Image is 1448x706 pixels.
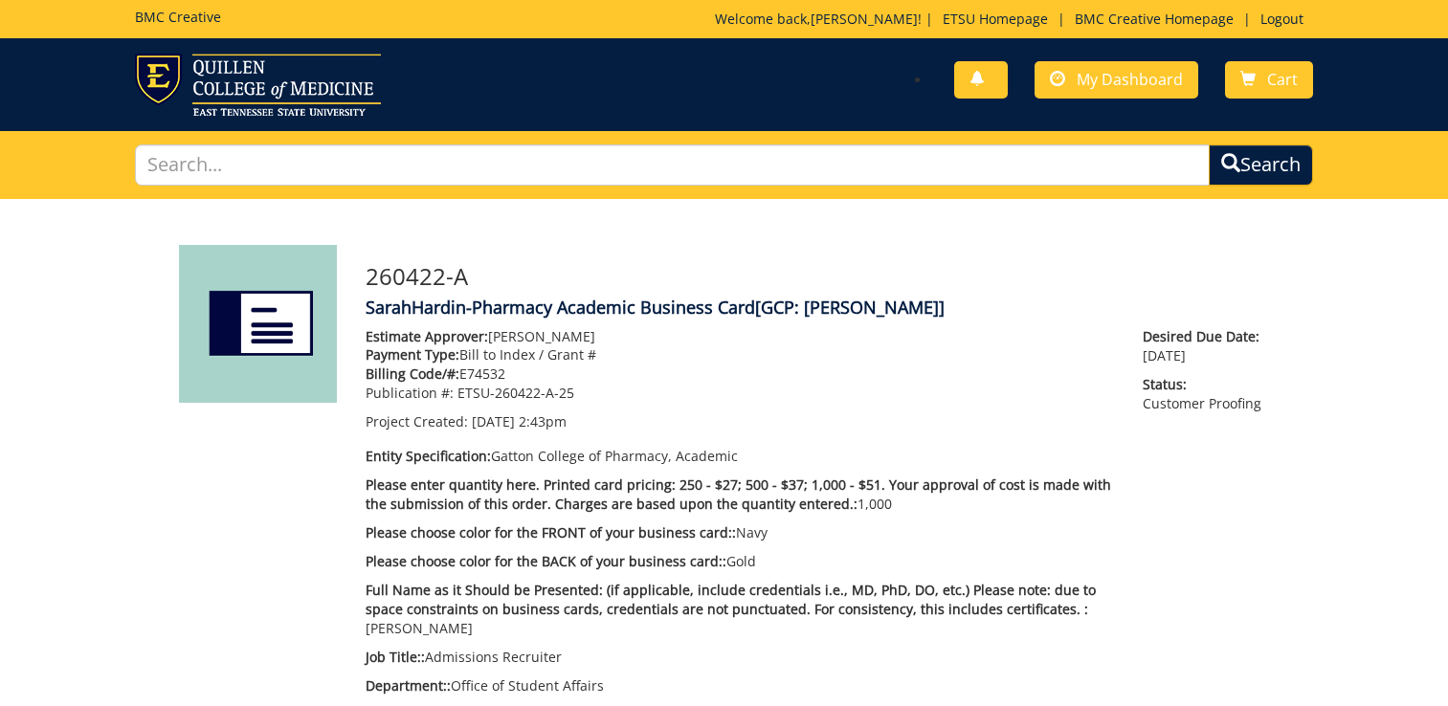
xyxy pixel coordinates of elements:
h5: BMC Creative [135,10,221,24]
h3: 260422-A [366,264,1270,289]
p: Navy [366,523,1115,542]
span: Please enter quantity here. Printed card pricing: 250 - $27; 500 - $37; 1,000 - $51. Your approva... [366,475,1111,513]
p: [DATE] [1143,327,1269,365]
p: Gatton College of Pharmacy, Academic [366,447,1115,466]
span: My Dashboard [1077,69,1183,90]
p: [PERSON_NAME] [366,327,1115,346]
span: Publication #: [366,384,454,402]
a: My Dashboard [1035,61,1198,99]
p: Bill to Index / Grant # [366,345,1115,364]
a: ETSU Homepage [933,10,1058,28]
span: Status: [1143,375,1269,394]
p: Customer Proofing [1143,375,1269,413]
p: [PERSON_NAME] [366,581,1115,638]
span: Billing Code/#: [366,364,459,383]
a: BMC Creative Homepage [1065,10,1243,28]
p: Office of Student Affairs [366,676,1115,695]
span: [GCP: [PERSON_NAME]] [755,296,945,319]
input: Search... [135,144,1210,186]
span: Please choose color for the BACK of your business card:: [366,552,726,570]
span: Job Title:: [366,648,425,666]
img: Product featured image [179,245,337,403]
span: Estimate Approver: [366,327,488,345]
span: Cart [1267,69,1298,90]
span: Payment Type: [366,345,459,364]
p: Gold [366,552,1115,571]
span: [DATE] 2:43pm [472,412,567,430]
h4: SarahHardin-Pharmacy Academic Business Card [366,298,1270,318]
span: Project Created: [366,412,468,430]
span: Desired Due Date: [1143,327,1269,346]
p: 1,000 [366,475,1115,514]
p: Admissions Recruiter [366,648,1115,667]
button: Search [1209,144,1313,186]
a: Logout [1251,10,1313,28]
span: Please choose color for the FRONT of your business card:: [366,523,736,541]
p: Welcome back, ! | | | [715,10,1313,29]
span: ETSU-260422-A-25 [457,384,574,402]
span: Full Name as it Should be Presented: (if applicable, include credentials i.e., MD, PhD, DO, etc.)... [366,581,1096,618]
a: Cart [1225,61,1313,99]
a: [PERSON_NAME] [811,10,918,28]
img: ETSU logo [135,54,381,116]
span: Entity Specification: [366,447,491,465]
span: Department:: [366,676,451,695]
p: E74532 [366,364,1115,384]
